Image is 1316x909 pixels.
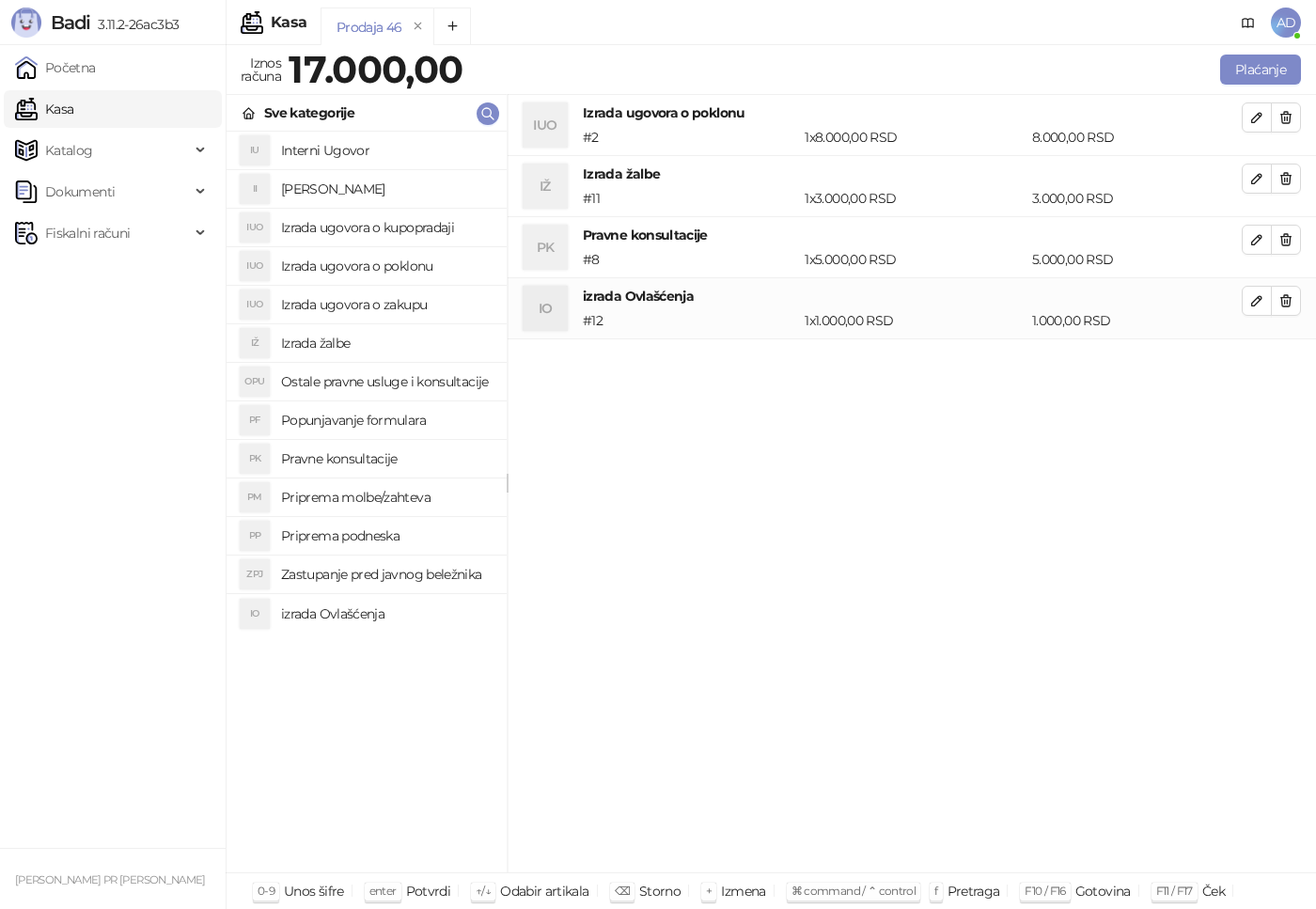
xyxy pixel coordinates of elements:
[281,482,492,512] h4: Priprema molbe/zahteva
[227,132,507,872] div: grid
[791,884,916,898] span: ⌘ command / ⌃ control
[289,46,462,92] strong: 17.000,00
[801,188,1028,209] div: 1 x 3.000,00 RSD
[583,286,1242,306] h4: izrada Ovlašćenja
[264,102,354,123] div: Sve kategorije
[1028,249,1245,270] div: 5.000,00 RSD
[15,49,96,86] a: Početna
[45,132,93,169] span: Katalog
[281,251,492,281] h4: Izrada ugovora o poklonu
[281,521,492,551] h4: Priprema podneska
[579,249,801,270] div: # 8
[281,405,492,435] h4: Popunjavanje formulara
[1271,8,1301,38] span: AD
[500,879,588,903] div: Odabir artikala
[281,174,492,204] h4: [PERSON_NAME]
[1028,188,1245,209] div: 3.000,00 RSD
[1233,8,1263,38] a: Dokumentacija
[45,214,130,252] span: Fiskalni računi
[258,884,274,898] span: 0-9
[583,164,1242,184] h4: Izrada žalbe
[45,173,115,211] span: Dokumenti
[615,884,630,898] span: ⌫
[523,225,568,270] div: PK
[240,559,270,589] div: ZPJ
[523,286,568,331] div: IO
[15,873,206,886] small: [PERSON_NAME] PR [PERSON_NAME]
[15,90,73,128] a: Kasa
[801,249,1028,270] div: 1 x 5.000,00 RSD
[934,884,937,898] span: f
[281,290,492,320] h4: Izrada ugovora o zakupu
[406,19,431,35] button: remove
[240,599,270,629] div: IO
[240,444,270,474] div: PK
[281,367,492,397] h4: Ostale pravne usluge i konsultacije
[240,135,270,165] div: IU
[369,884,397,898] span: enter
[284,879,344,903] div: Unos šifre
[240,367,270,397] div: OPU
[801,310,1028,331] div: 1 x 1.000,00 RSD
[948,879,1000,903] div: Pretraga
[523,164,568,209] div: IŽ
[579,188,801,209] div: # 11
[706,884,712,898] span: +
[1075,879,1131,903] div: Gotovina
[433,8,471,45] button: Add tab
[281,135,492,165] h4: Interni Ugovor
[240,482,270,512] div: PM
[237,51,285,88] div: Iznos računa
[240,212,270,243] div: IUO
[579,310,801,331] div: # 12
[337,17,402,38] div: Prodaja 46
[1028,127,1245,148] div: 8.000,00 RSD
[476,884,491,898] span: ↑/↓
[1220,55,1301,85] button: Plaćanje
[281,559,492,589] h4: Zastupanje pred javnog beležnika
[583,102,1242,123] h4: Izrada ugovora o poklonu
[1202,879,1225,903] div: Ček
[1156,884,1193,898] span: F11 / F17
[1025,884,1065,898] span: F10 / F16
[639,879,681,903] div: Storno
[721,879,765,903] div: Izmena
[281,212,492,243] h4: Izrada ugovora o kupopradaji
[406,879,451,903] div: Potvrdi
[523,102,568,148] div: IUO
[90,16,179,33] span: 3.11.2-26ac3b3
[240,328,270,358] div: IŽ
[1028,310,1245,331] div: 1.000,00 RSD
[801,127,1028,148] div: 1 x 8.000,00 RSD
[281,328,492,358] h4: Izrada žalbe
[271,15,306,30] div: Kasa
[51,11,90,34] span: Badi
[281,444,492,474] h4: Pravne konsultacije
[240,251,270,281] div: IUO
[583,225,1242,245] h4: Pravne konsultacije
[579,127,801,148] div: # 2
[240,174,270,204] div: II
[240,521,270,551] div: PP
[240,290,270,320] div: IUO
[281,599,492,629] h4: izrada Ovlašćenja
[11,8,41,38] img: Logo
[240,405,270,435] div: PF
